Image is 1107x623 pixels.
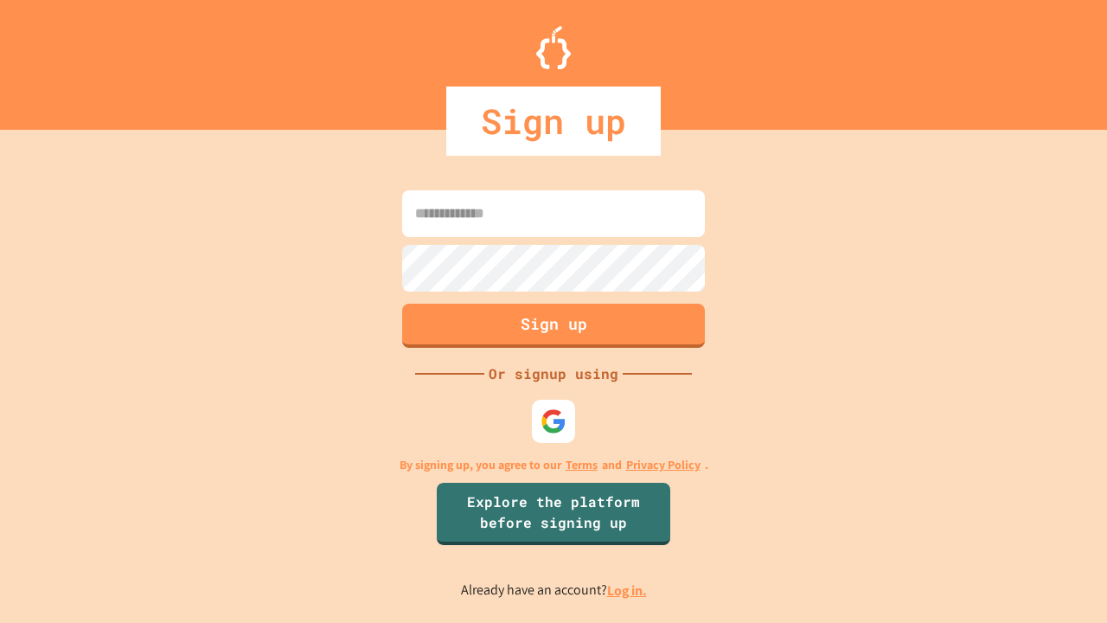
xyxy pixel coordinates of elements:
[541,408,566,434] img: google-icon.svg
[626,456,701,474] a: Privacy Policy
[400,456,708,474] p: By signing up, you agree to our and .
[566,456,598,474] a: Terms
[484,363,623,384] div: Or signup using
[536,26,571,69] img: Logo.svg
[461,580,647,601] p: Already have an account?
[437,483,670,545] a: Explore the platform before signing up
[607,581,647,600] a: Log in.
[446,87,661,156] div: Sign up
[402,304,705,348] button: Sign up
